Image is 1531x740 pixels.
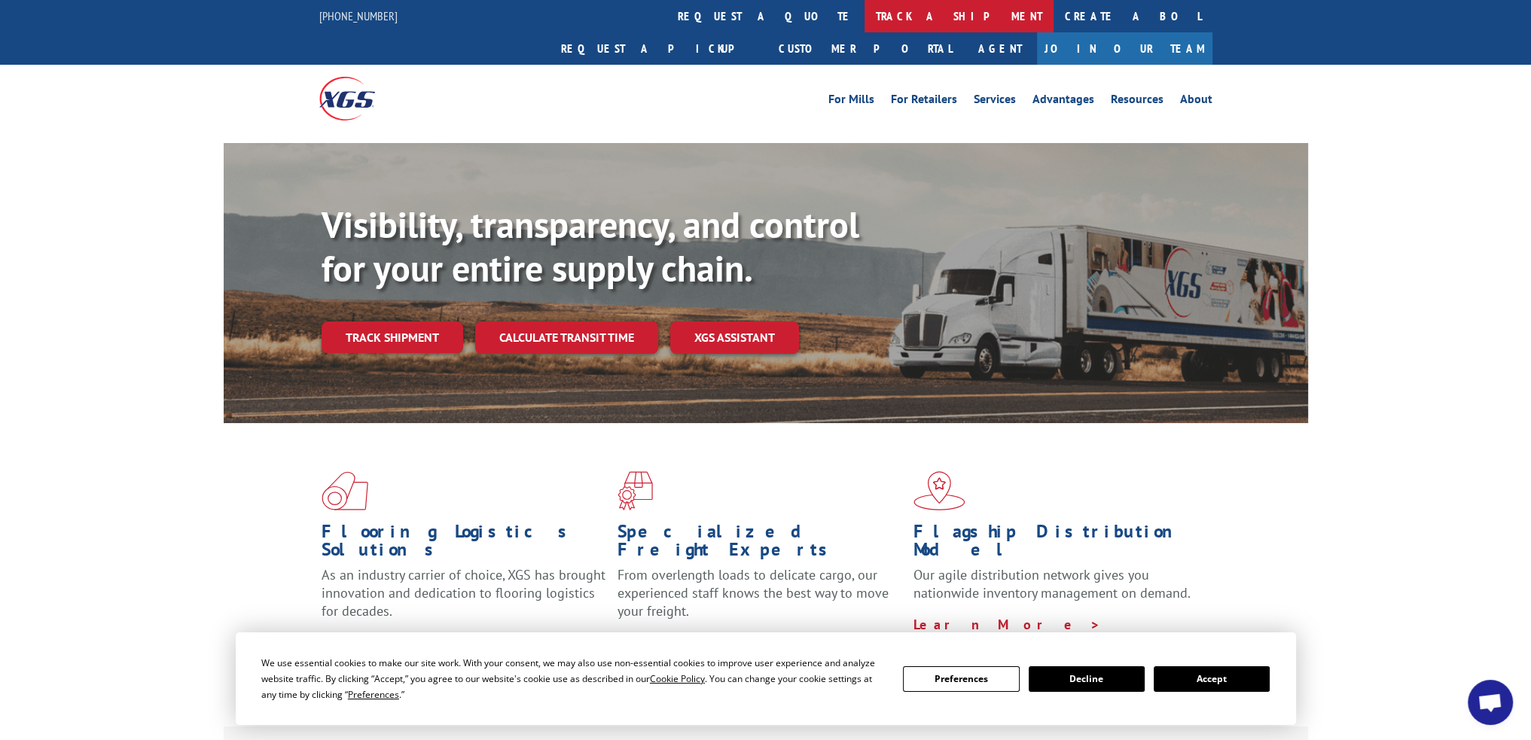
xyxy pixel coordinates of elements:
[891,93,957,110] a: For Retailers
[913,471,965,510] img: xgs-icon-flagship-distribution-model-red
[913,522,1198,566] h1: Flagship Distribution Model
[322,566,605,620] span: As an industry carrier of choice, XGS has brought innovation and dedication to flooring logistics...
[475,321,658,354] a: Calculate transit time
[348,688,399,701] span: Preferences
[322,522,606,566] h1: Flooring Logistics Solutions
[550,32,767,65] a: Request a pickup
[670,321,799,354] a: XGS ASSISTANT
[319,8,398,23] a: [PHONE_NUMBER]
[322,471,368,510] img: xgs-icon-total-supply-chain-intelligence-red
[618,566,902,633] p: From overlength loads to delicate cargo, our experienced staff knows the best way to move your fr...
[618,522,902,566] h1: Specialized Freight Experts
[1111,93,1163,110] a: Resources
[913,616,1101,633] a: Learn More >
[1029,666,1145,692] button: Decline
[650,672,705,685] span: Cookie Policy
[1180,93,1212,110] a: About
[1032,93,1094,110] a: Advantages
[322,321,463,353] a: Track shipment
[903,666,1019,692] button: Preferences
[963,32,1037,65] a: Agent
[974,93,1016,110] a: Services
[236,632,1296,725] div: Cookie Consent Prompt
[618,471,653,510] img: xgs-icon-focused-on-flooring-red
[322,201,859,291] b: Visibility, transparency, and control for your entire supply chain.
[1154,666,1270,692] button: Accept
[828,93,874,110] a: For Mills
[913,566,1191,601] span: Our agile distribution network gives you nationwide inventory management on demand.
[1037,32,1212,65] a: Join Our Team
[1468,680,1513,725] div: Open chat
[261,655,885,702] div: We use essential cookies to make our site work. With your consent, we may also use non-essential ...
[767,32,963,65] a: Customer Portal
